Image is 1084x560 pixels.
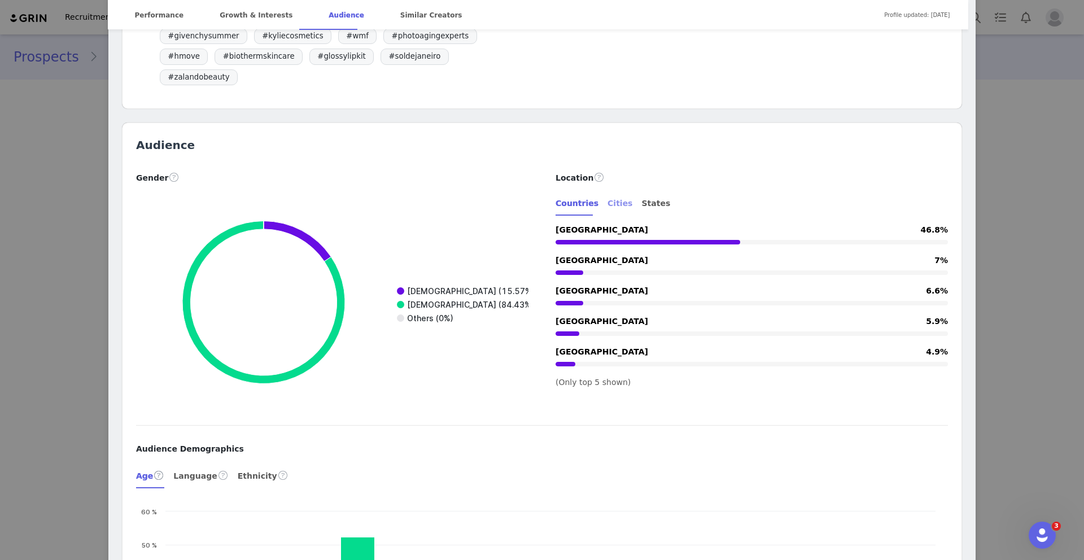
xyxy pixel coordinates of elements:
[160,49,208,65] span: hmove
[407,313,453,323] text: Others (0%)
[934,255,948,266] span: 7%
[556,347,648,356] span: [GEOGRAPHIC_DATA]
[309,49,374,65] span: glossylipkit
[141,508,157,516] text: 60 %
[238,462,289,489] div: Ethnicity
[920,224,948,236] span: 46.8%
[317,51,324,62] span: #
[1052,522,1061,531] span: 3
[607,191,632,216] div: Cities
[641,191,670,216] div: States
[556,191,598,216] div: Countries
[388,51,395,62] span: #
[407,300,534,309] text: [DEMOGRAPHIC_DATA] (84.43%)
[223,51,229,62] span: #
[1029,522,1056,549] iframe: Intercom live chat
[884,2,950,28] span: Profile updated: [DATE]
[926,346,948,358] span: 4.9%
[136,443,948,455] div: Audience Demographics
[556,256,648,265] span: [GEOGRAPHIC_DATA]
[168,51,174,62] span: #
[556,378,631,387] span: (Only top 5 shown)
[407,286,535,296] text: [DEMOGRAPHIC_DATA] (15.57%)
[926,285,948,297] span: 6.6%
[381,49,449,65] span: soldejaneiro
[556,170,948,184] div: Location
[926,316,948,327] span: 5.9%
[142,541,157,549] text: 50 %
[9,9,464,21] body: Rich Text Area. Press ALT-0 for help.
[160,69,238,86] span: zalandobeauty
[168,72,174,83] span: #
[136,170,528,184] div: Gender
[556,286,648,295] span: [GEOGRAPHIC_DATA]
[173,462,228,489] div: Language
[136,137,948,154] h2: Audience
[556,317,648,326] span: [GEOGRAPHIC_DATA]
[556,225,648,234] span: [GEOGRAPHIC_DATA]
[215,49,303,65] span: biothermskincare
[136,462,164,489] div: Age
